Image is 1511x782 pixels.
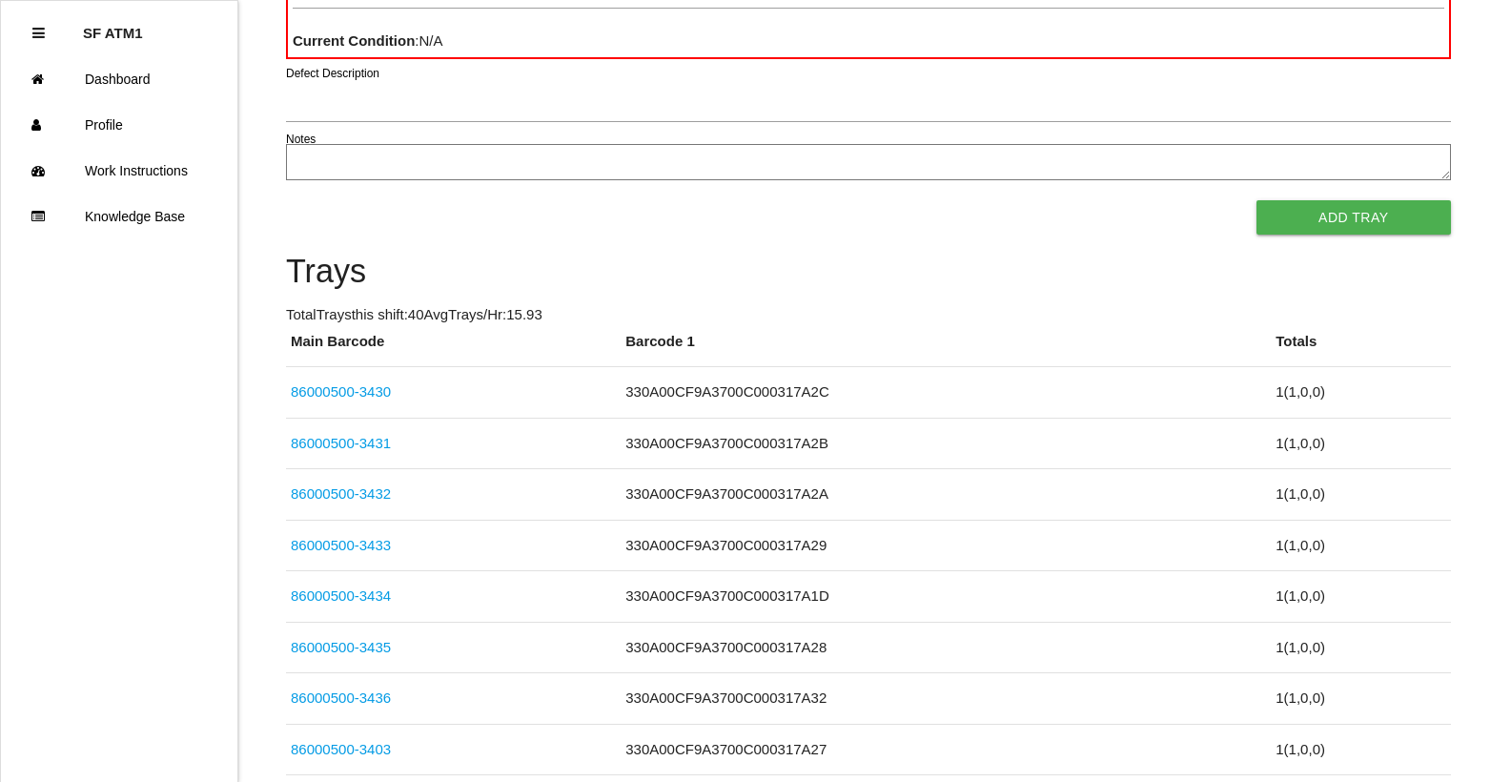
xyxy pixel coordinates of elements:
[1271,724,1450,775] td: 1 ( 1 , 0 , 0 )
[621,622,1271,673] td: 330A00CF9A3700C000317A28
[293,32,415,49] b: Current Condition
[1271,520,1450,571] td: 1 ( 1 , 0 , 0 )
[621,520,1271,571] td: 330A00CF9A3700C000317A29
[621,367,1271,419] td: 330A00CF9A3700C000317A2C
[621,571,1271,623] td: 330A00CF9A3700C000317A1D
[1,102,237,148] a: Profile
[291,741,391,757] a: 86000500-3403
[291,639,391,655] a: 86000500-3435
[621,724,1271,775] td: 330A00CF9A3700C000317A27
[1271,622,1450,673] td: 1 ( 1 , 0 , 0 )
[291,537,391,553] a: 86000500-3433
[291,435,391,451] a: 86000500-3431
[1,148,237,194] a: Work Instructions
[286,65,379,82] label: Defect Description
[32,10,45,56] div: Close
[1271,571,1450,623] td: 1 ( 1 , 0 , 0 )
[291,485,391,502] a: 86000500-3432
[291,383,391,400] a: 86000500-3430
[621,673,1271,725] td: 330A00CF9A3700C000317A32
[1271,469,1450,521] td: 1 ( 1 , 0 , 0 )
[621,469,1271,521] td: 330A00CF9A3700C000317A2A
[621,331,1271,367] th: Barcode 1
[286,304,1451,326] p: Total Trays this shift: 40 Avg Trays /Hr: 15.93
[1256,200,1451,235] button: Add Tray
[291,587,391,604] a: 86000500-3434
[1271,673,1450,725] td: 1 ( 1 , 0 , 0 )
[293,32,443,49] span: : N/A
[291,689,391,706] a: 86000500-3436
[1271,418,1450,469] td: 1 ( 1 , 0 , 0 )
[1,56,237,102] a: Dashboard
[621,418,1271,469] td: 330A00CF9A3700C000317A2B
[1271,331,1450,367] th: Totals
[83,10,143,41] p: SF ATM1
[286,131,316,148] label: Notes
[286,254,1451,290] h4: Trays
[286,331,621,367] th: Main Barcode
[1,194,237,239] a: Knowledge Base
[1271,367,1450,419] td: 1 ( 1 , 0 , 0 )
